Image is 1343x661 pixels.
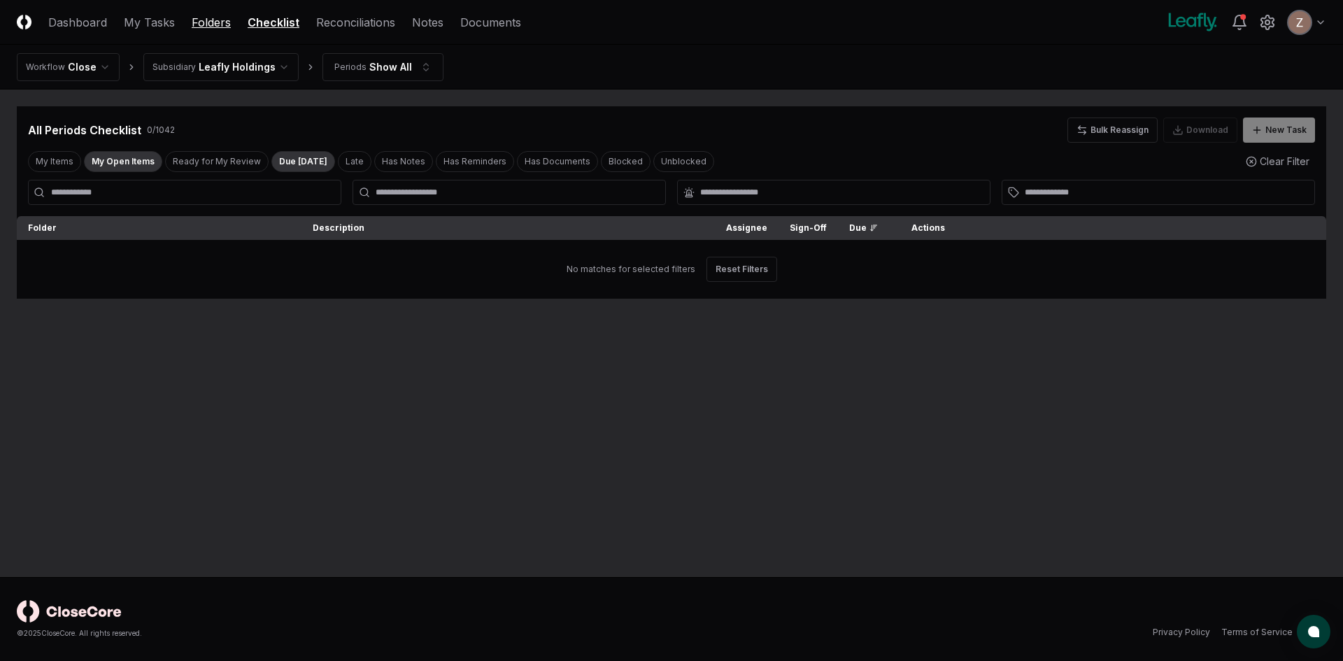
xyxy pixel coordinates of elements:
[17,628,671,639] div: © 2025 CloseCore. All rights reserved.
[653,151,714,172] button: Unblocked
[338,151,371,172] button: Late
[1240,148,1315,174] button: Clear Filter
[1221,626,1293,639] a: Terms of Service
[147,124,175,136] div: 0 / 1042
[26,61,65,73] div: Workflow
[567,263,695,276] div: No matches for selected filters
[1165,11,1220,34] img: Leafly logo
[17,15,31,29] img: Logo
[715,216,779,240] th: Assignee
[28,151,81,172] button: My Items
[152,61,196,73] div: Subsidiary
[84,151,162,172] button: My Open Items
[301,216,715,240] th: Description
[28,122,141,138] div: All Periods Checklist
[601,151,651,172] button: Blocked
[124,14,175,31] a: My Tasks
[779,216,838,240] th: Sign-Off
[1067,118,1158,143] button: Bulk Reassign
[248,14,299,31] a: Checklist
[271,151,335,172] button: Due Today
[706,257,777,282] button: Reset Filters
[334,61,367,73] div: Periods
[17,53,443,81] nav: breadcrumb
[192,14,231,31] a: Folders
[849,222,878,234] div: Due
[436,151,514,172] button: Has Reminders
[165,151,269,172] button: Ready for My Review
[1288,11,1311,34] img: ACg8ocKnDsamp5-SE65NkOhq35AnOBarAXdzXQ03o9g231ijNgHgyA=s96-c
[517,151,598,172] button: Has Documents
[460,14,521,31] a: Documents
[374,151,433,172] button: Has Notes
[322,53,443,81] button: PeriodsShow All
[369,59,412,74] div: Show All
[900,222,1315,234] div: Actions
[316,14,395,31] a: Reconciliations
[1153,626,1210,639] a: Privacy Policy
[17,216,301,240] th: Folder
[1297,615,1330,648] button: atlas-launcher
[48,14,107,31] a: Dashboard
[17,600,122,623] img: logo
[412,14,443,31] a: Notes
